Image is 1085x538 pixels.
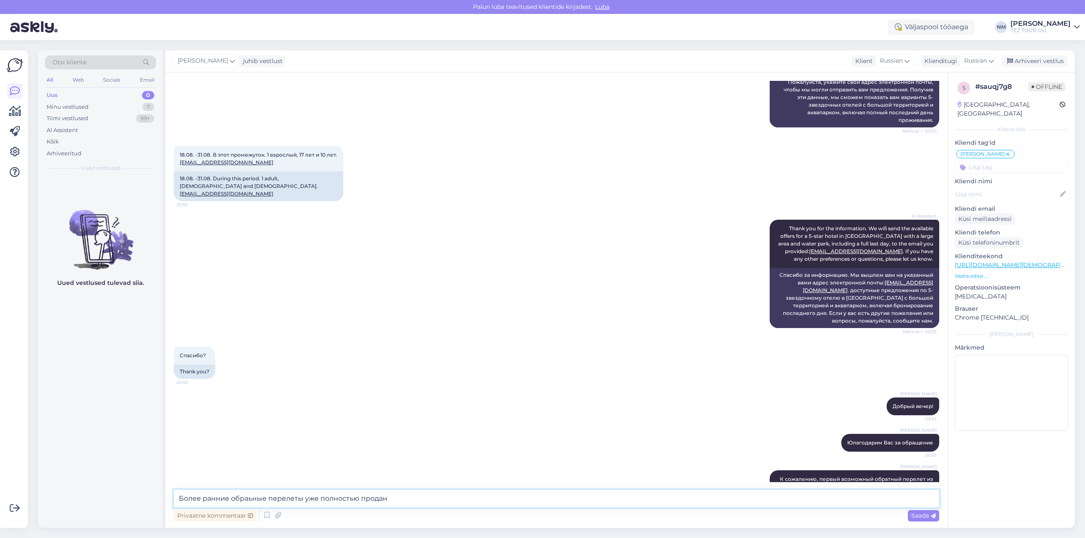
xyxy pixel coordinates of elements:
[47,114,88,123] div: Tiimi vestlused
[995,21,1007,33] div: NM
[955,177,1068,186] p: Kliendi nimi
[893,403,933,409] span: Добрый вечер!
[955,313,1068,322] p: Chrome [TECHNICAL_ID]
[955,304,1068,313] p: Brauser
[174,171,343,201] div: 18.08. -31.08. During this period. 1 adult, [DEMOGRAPHIC_DATA] and [DEMOGRAPHIC_DATA].
[809,248,903,254] a: [EMAIL_ADDRESS][DOMAIN_NAME]
[955,190,1058,199] input: Lisa nimi
[852,57,873,66] div: Klient
[780,476,935,497] span: К сожалению, первый возможный обратный перелет из [GEOGRAPHIC_DATA] в [GEOGRAPHIC_DATA], доступны...
[174,490,939,508] textarea: Более ранние обраьные перелеты уже полностью продан
[955,161,1068,174] input: Lisa tag
[138,74,156,86] div: Email
[975,82,1028,92] div: # sauqj7g8
[174,364,215,379] div: Thank you?
[957,100,1060,118] div: [GEOGRAPHIC_DATA], [GEOGRAPHIC_DATA]
[180,352,206,359] span: Спасибо?
[57,279,144,287] p: Uued vestlused tulevad siia.
[900,427,937,433] span: [PERSON_NAME]
[1002,55,1067,67] div: Arhiveeri vestlus
[1010,27,1071,34] div: TEZ TOUR OÜ
[47,138,59,146] div: Kõik
[142,103,154,111] div: 7
[180,159,273,166] a: [EMAIL_ADDRESS][DOMAIN_NAME]
[847,439,933,446] span: Юлагодарим Вас за обращение
[955,331,1068,338] div: [PERSON_NAME]
[176,379,208,386] span: 20:53
[955,292,1068,301] p: [MEDICAL_DATA]
[955,283,1068,292] p: Operatsioonisüsteem
[955,138,1068,147] p: Kliendi tag'id
[47,103,89,111] div: Minu vestlused
[180,190,273,197] a: [EMAIL_ADDRESS][DOMAIN_NAME]
[239,57,283,66] div: juhib vestlust
[770,268,939,328] div: Спасибо за информацию. Мы вышлем вам на указанный вами адрес электронной почты: . доступные предл...
[176,201,208,208] span: 20:52
[955,237,1023,248] div: Küsi telefoninumbrit
[921,57,957,66] div: Klienditugi
[955,213,1015,225] div: Küsi meiliaadressi
[905,213,937,219] span: AI Assistent
[905,416,937,422] span: 20:53
[955,204,1068,213] p: Kliendi email
[7,57,23,73] img: Askly Logo
[174,510,256,521] div: Privaatne kommentaar
[900,464,937,470] span: [PERSON_NAME]
[81,164,120,172] span: Uued vestlused
[47,126,78,135] div: AI Assistent
[1010,20,1080,34] a: [PERSON_NAME]TEZ TOUR OÜ
[888,19,975,35] div: Väljaspool tööaega
[53,58,86,67] span: Otsi kliente
[38,195,163,271] img: No chats
[71,74,86,86] div: Web
[45,74,55,86] div: All
[180,152,337,166] span: 18.08. -31.08. В этот промежуток. 1 взрослый, 17 лет и 10 лет.
[778,225,935,262] span: Thank you for the information. We will send the available offers for a 5-star hotel in [GEOGRAPHI...
[955,272,1068,280] p: Vaata edasi ...
[142,91,154,99] div: 0
[960,152,1005,157] span: [PERSON_NAME]
[911,512,936,519] span: Saada
[47,149,81,158] div: Arhiveeritud
[178,56,228,66] span: [PERSON_NAME]
[101,74,122,86] div: Socials
[955,228,1068,237] p: Kliendi telefon
[955,252,1068,261] p: Klienditeekond
[136,114,154,123] div: 99+
[47,91,58,99] div: Uus
[880,56,903,66] span: Russian
[905,452,937,458] span: 20:53
[900,391,937,397] span: [PERSON_NAME]
[955,343,1068,352] p: Märkmed
[1028,82,1066,91] span: Offline
[903,328,937,335] span: Nähtud ✓ 20:53
[1010,20,1071,27] div: [PERSON_NAME]
[964,56,987,66] span: Russian
[593,3,612,11] span: Luba
[955,126,1068,133] div: Kliendi info
[902,128,937,134] span: Nähtud ✓ 20:50
[963,85,965,91] span: s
